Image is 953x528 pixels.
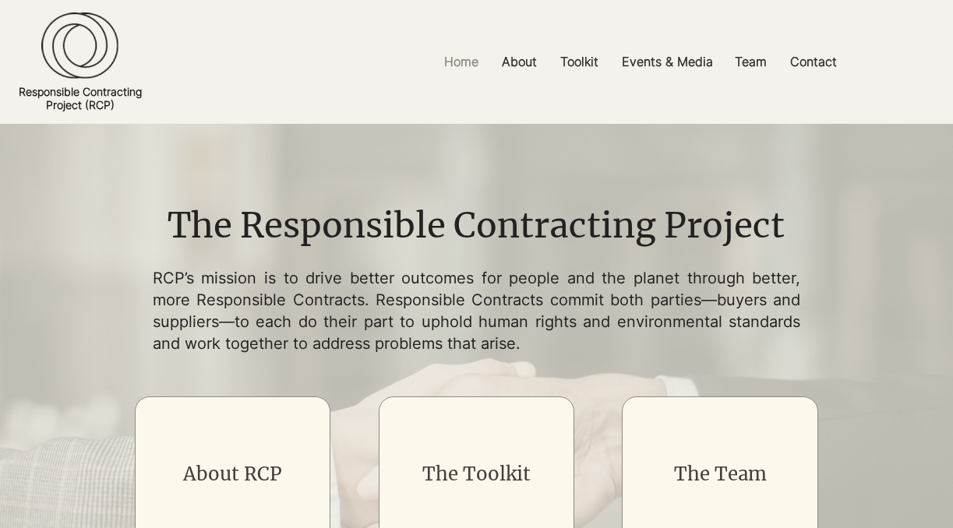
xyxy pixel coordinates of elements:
[153,267,800,354] p: RCP’s mission is to drive better outcomes for people and the planet through better, more Responsi...
[552,44,606,79] p: Toolkit
[727,44,775,79] p: Team
[674,462,767,486] a: The Team
[494,44,545,79] p: About
[329,44,953,79] nav: Site
[549,44,610,79] a: Toolkit
[610,44,723,79] a: Events & Media
[723,44,778,79] a: Team
[778,44,849,79] a: Contact
[432,44,490,79] a: Home
[19,85,142,111] a: Responsible ContractingProject (RCP)
[490,44,549,79] a: About
[422,462,531,486] a: The Toolkit
[782,44,845,79] p: Contact
[436,44,486,79] p: Home
[95,202,857,250] h1: The Responsible Contracting Project
[183,462,282,486] a: About RCP
[614,44,721,79] p: Events & Media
